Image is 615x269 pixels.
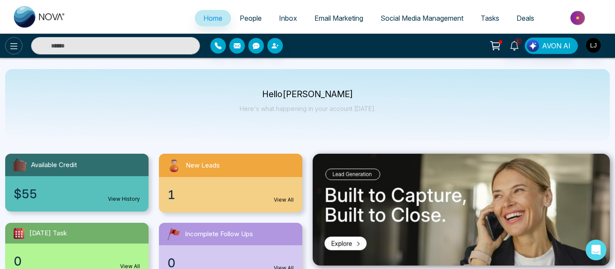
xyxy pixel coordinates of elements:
[586,38,601,53] img: User Avatar
[380,14,463,22] span: Social Media Management
[514,38,522,45] span: 1
[481,14,499,22] span: Tasks
[12,226,26,240] img: todayTask.svg
[203,14,222,22] span: Home
[231,10,270,26] a: People
[168,186,175,204] span: 1
[542,41,571,51] span: AVON AI
[508,10,543,26] a: Deals
[195,10,231,26] a: Home
[517,14,534,22] span: Deals
[270,10,306,26] a: Inbox
[313,154,610,266] img: .
[306,10,372,26] a: Email Marketing
[240,91,376,98] p: Hello [PERSON_NAME]
[240,14,262,22] span: People
[14,185,37,203] span: $55
[274,196,294,204] a: View All
[108,195,140,203] a: View History
[29,228,67,238] span: [DATE] Task
[586,240,606,260] div: Open Intercom Messenger
[472,10,508,26] a: Tasks
[527,40,539,52] img: Lead Flow
[372,10,472,26] a: Social Media Management
[166,226,181,242] img: followUps.svg
[14,6,66,28] img: Nova CRM Logo
[185,229,253,239] span: Incomplete Follow Ups
[314,14,363,22] span: Email Marketing
[240,105,376,112] p: Here's what happening in your account [DATE].
[279,14,297,22] span: Inbox
[186,161,220,171] span: New Leads
[504,38,525,53] a: 1
[547,8,610,28] img: Market-place.gif
[525,38,578,54] button: AVON AI
[154,154,307,212] a: New Leads1View All
[166,157,182,174] img: newLeads.svg
[31,160,77,170] span: Available Credit
[12,157,28,173] img: availableCredit.svg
